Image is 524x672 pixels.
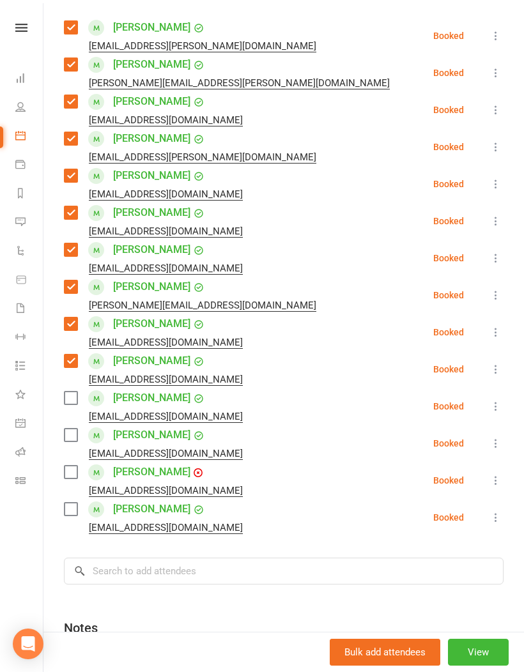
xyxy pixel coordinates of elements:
[15,381,44,410] a: What's New
[433,476,464,485] div: Booked
[113,351,190,371] a: [PERSON_NAME]
[433,179,464,188] div: Booked
[15,266,44,295] a: Product Sales
[113,277,190,297] a: [PERSON_NAME]
[113,240,190,260] a: [PERSON_NAME]
[113,165,190,186] a: [PERSON_NAME]
[433,68,464,77] div: Booked
[433,402,464,411] div: Booked
[15,123,44,151] a: Calendar
[433,254,464,263] div: Booked
[433,217,464,225] div: Booked
[433,31,464,40] div: Booked
[433,328,464,337] div: Booked
[113,388,190,408] a: [PERSON_NAME]
[15,468,44,496] a: Class kiosk mode
[64,619,98,637] div: Notes
[433,142,464,151] div: Booked
[113,91,190,112] a: [PERSON_NAME]
[113,128,190,149] a: [PERSON_NAME]
[113,425,190,445] a: [PERSON_NAME]
[433,513,464,522] div: Booked
[433,291,464,300] div: Booked
[433,105,464,114] div: Booked
[15,410,44,439] a: General attendance kiosk mode
[15,94,44,123] a: People
[330,639,440,666] button: Bulk add attendees
[15,65,44,94] a: Dashboard
[15,151,44,180] a: Payments
[64,558,504,584] input: Search to add attendees
[113,499,190,519] a: [PERSON_NAME]
[433,439,464,448] div: Booked
[448,639,509,666] button: View
[113,314,190,334] a: [PERSON_NAME]
[113,462,190,482] a: [PERSON_NAME]
[13,629,43,659] div: Open Intercom Messenger
[433,365,464,374] div: Booked
[113,202,190,223] a: [PERSON_NAME]
[15,180,44,209] a: Reports
[113,17,190,38] a: [PERSON_NAME]
[113,54,190,75] a: [PERSON_NAME]
[15,439,44,468] a: Roll call kiosk mode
